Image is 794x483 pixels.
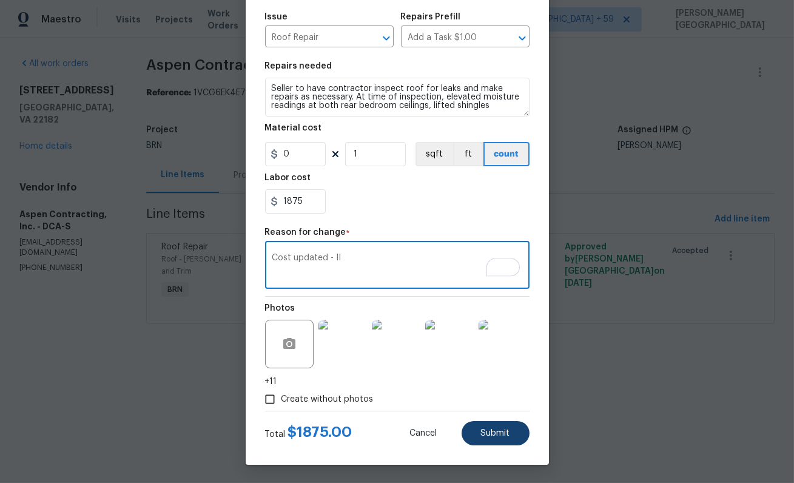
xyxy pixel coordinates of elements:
[483,142,530,166] button: count
[453,142,483,166] button: ft
[265,174,311,182] h5: Labor cost
[416,142,453,166] button: sqft
[288,425,352,439] span: $ 1875.00
[265,426,352,441] div: Total
[265,124,322,132] h5: Material cost
[265,62,332,70] h5: Repairs needed
[378,30,395,47] button: Open
[265,376,277,388] span: +11
[265,228,346,237] h5: Reason for change
[514,30,531,47] button: Open
[272,254,522,279] textarea: To enrich screen reader interactions, please activate Accessibility in Grammarly extension settings
[265,13,288,21] h5: Issue
[410,429,437,438] span: Cancel
[391,421,457,445] button: Cancel
[462,421,530,445] button: Submit
[265,304,295,312] h5: Photos
[281,393,374,406] span: Create without photos
[265,78,530,117] textarea: Seller to have contractor inspect roof for leaks and make repairs as necessary. At time of inspec...
[401,13,461,21] h5: Repairs Prefill
[481,429,510,438] span: Submit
